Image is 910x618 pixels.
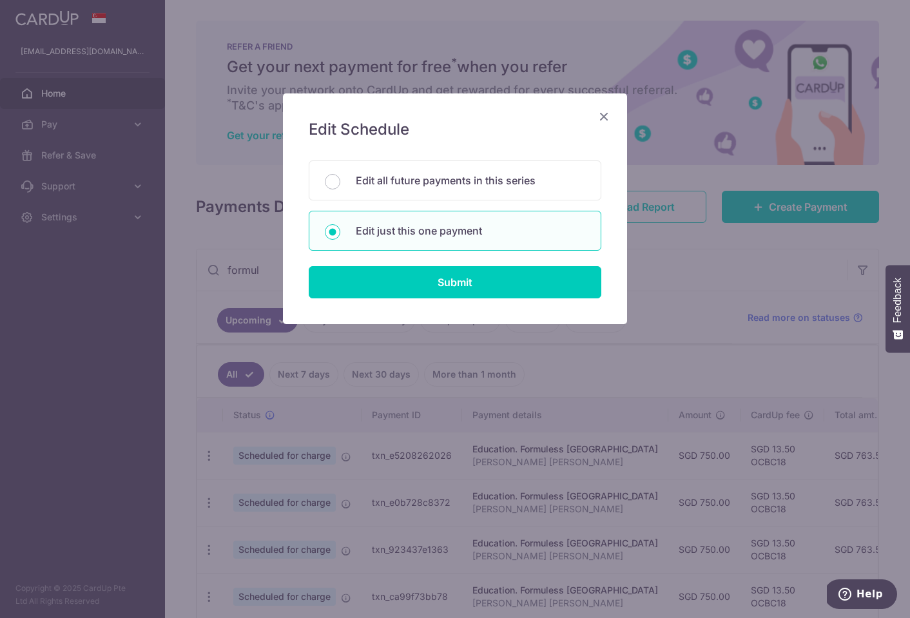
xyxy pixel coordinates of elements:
[309,119,601,140] h5: Edit Schedule
[309,266,601,298] input: Submit
[356,173,585,188] p: Edit all future payments in this series
[596,109,612,124] button: Close
[892,278,904,323] span: Feedback
[356,223,585,238] p: Edit just this one payment
[827,579,897,612] iframe: Opens a widget where you can find more information
[886,265,910,352] button: Feedback - Show survey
